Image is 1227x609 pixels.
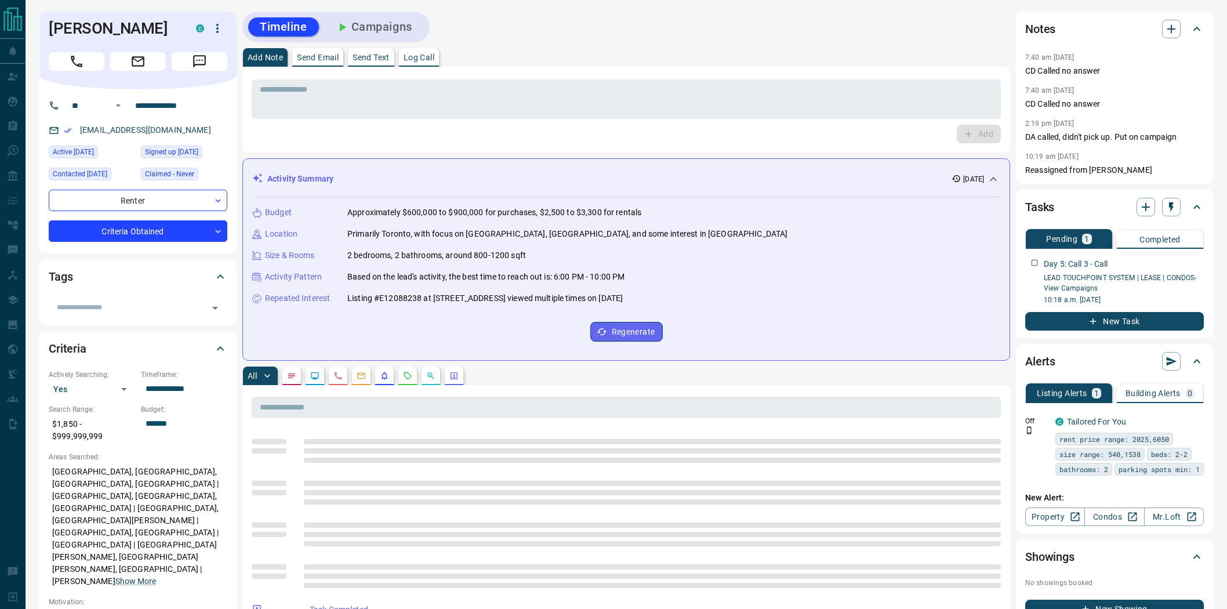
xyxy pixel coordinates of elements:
div: Tags [49,263,227,291]
p: 7:40 am [DATE] [1025,86,1074,95]
p: Activity Pattern [265,271,322,283]
svg: Notes [287,371,296,380]
p: Budget: [141,404,227,415]
h2: Tags [49,267,72,286]
p: New Alert: [1025,492,1204,504]
span: Call [49,52,104,71]
p: 10:18 a.m. [DATE] [1044,295,1204,305]
div: Alerts [1025,347,1204,375]
p: 1 [1084,235,1089,243]
p: CD Called no answer [1025,98,1204,110]
p: Listing Alerts [1037,389,1087,397]
a: [EMAIL_ADDRESS][DOMAIN_NAME] [80,125,211,135]
button: Campaigns [324,17,424,37]
div: Notes [1025,15,1204,43]
div: Showings [1025,543,1204,571]
div: Thu Sep 11 2025 [49,146,135,162]
svg: Emails [357,371,366,380]
p: Primarily Toronto, with focus on [GEOGRAPHIC_DATA], [GEOGRAPHIC_DATA], and some interest in [GEOG... [347,228,787,240]
svg: Lead Browsing Activity [310,371,320,380]
svg: Calls [333,371,343,380]
h2: Showings [1025,548,1074,566]
p: 0 [1188,389,1192,397]
a: Tailored For You [1067,417,1126,426]
p: Based on the lead's activity, the best time to reach out is: 6:00 PM - 10:00 PM [347,271,625,283]
p: Add Note [248,53,283,61]
p: All [248,372,257,380]
p: 10:19 am [DATE] [1025,153,1079,161]
span: beds: 2-2 [1151,448,1188,460]
div: Renter [49,190,227,211]
p: Budget [265,206,292,219]
div: Yes [49,380,135,398]
button: Show More [115,575,156,588]
span: Contacted [DATE] [53,168,107,180]
p: Log Call [404,53,434,61]
p: $1,850 - $999,999,999 [49,415,135,446]
p: Actively Searching: [49,369,135,380]
div: Criteria Obtained [49,220,227,242]
p: [GEOGRAPHIC_DATA], [GEOGRAPHIC_DATA], [GEOGRAPHIC_DATA], [GEOGRAPHIC_DATA] | [GEOGRAPHIC_DATA], [... [49,462,227,591]
span: Active [DATE] [53,146,94,158]
p: Timeframe: [141,369,227,380]
a: Property [1025,507,1085,526]
p: Reassigned from [PERSON_NAME] [1025,164,1204,176]
p: 1 [1094,389,1099,397]
a: Mr.Loft [1144,507,1204,526]
p: DA called, didn't pick up. Put on campaign [1025,131,1204,143]
p: Search Range: [49,404,135,415]
span: bathrooms: 2 [1059,463,1108,475]
button: Open [111,99,125,113]
div: Sun Mar 27 2016 [141,146,227,162]
p: Building Alerts [1126,389,1181,397]
svg: Listing Alerts [380,371,389,380]
p: [DATE] [963,174,984,184]
div: condos.ca [1055,418,1063,426]
svg: Email Verified [64,126,72,135]
button: New Task [1025,312,1204,331]
span: Email [110,52,166,71]
h2: Criteria [49,339,86,358]
button: Open [207,300,223,316]
svg: Opportunities [426,371,435,380]
span: rent price range: 2025,6050 [1059,433,1169,445]
p: 2:19 pm [DATE] [1025,119,1074,128]
a: LEAD TOUCHPOINT SYSTEM | LEASE | CONDOS- View Campaigns [1044,274,1197,292]
p: Send Text [353,53,390,61]
button: Timeline [248,17,319,37]
a: Condos [1084,507,1144,526]
div: Activity Summary[DATE] [252,168,1000,190]
div: condos.ca [196,24,204,32]
span: Claimed - Never [145,168,194,180]
p: Send Email [297,53,339,61]
span: Message [172,52,227,71]
h2: Alerts [1025,352,1055,371]
div: Criteria [49,335,227,362]
p: Pending [1046,235,1077,243]
p: Areas Searched: [49,452,227,462]
p: Off [1025,416,1048,426]
h2: Tasks [1025,198,1054,216]
svg: Requests [403,371,412,380]
p: No showings booked [1025,578,1204,588]
span: parking spots min: 1 [1119,463,1200,475]
p: CD Called no answer [1025,65,1204,77]
svg: Agent Actions [449,371,459,380]
p: Size & Rooms [265,249,315,262]
p: 7:40 am [DATE] [1025,53,1074,61]
button: Regenerate [590,322,663,342]
h1: [PERSON_NAME] [49,19,179,38]
p: 2 bedrooms, 2 bathrooms, around 800-1200 sqft [347,249,526,262]
p: Motivation: [49,597,227,607]
p: Completed [1139,235,1181,244]
span: size range: 540,1538 [1059,448,1141,460]
p: Day 5: Call 3 - Call [1044,258,1108,270]
p: Approximately $600,000 to $900,000 for purchases, $2,500 to $3,300 for rentals [347,206,641,219]
p: Location [265,228,297,240]
div: Thu Sep 11 2025 [49,168,135,184]
svg: Push Notification Only [1025,426,1033,434]
p: Activity Summary [267,173,333,185]
div: Tasks [1025,193,1204,221]
p: Listing #E12088238 at [STREET_ADDRESS] viewed multiple times on [DATE] [347,292,623,304]
h2: Notes [1025,20,1055,38]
